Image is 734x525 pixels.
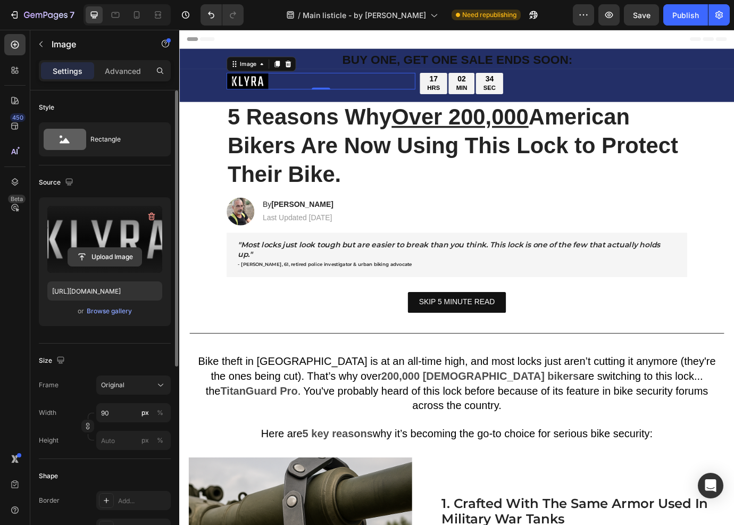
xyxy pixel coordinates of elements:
strong: "Most locks just look tough but are easier to break than you think. This lock is one of the few t... [67,242,553,263]
span: are switching to this lock... the [30,391,603,422]
div: % [157,408,163,418]
div: px [141,408,149,418]
input: px% [96,431,171,450]
u: Over 200,000 [244,86,402,114]
div: Add... [118,496,168,506]
div: Border [39,496,60,505]
button: px [154,406,166,419]
strong: - [PERSON_NAME], 61, retired police investigator & urban biking advocate [67,266,268,273]
p: Settings [53,65,82,77]
button: 7 [4,4,79,26]
input: https://example.com/image.jpg [47,281,162,301]
strong: TitanGuard Pro [47,409,136,422]
button: px [154,434,166,447]
p: MIN [318,63,331,72]
span: Bike theft in [GEOGRAPHIC_DATA] is at an all-time high, and m [21,374,369,388]
span: why it’s becoming the go-to choice for serious bike security: [222,457,545,471]
span: Need republishing [462,10,516,20]
p: ⁠⁠⁠⁠⁠⁠⁠ [55,84,583,184]
div: Undo/Redo [201,4,244,26]
div: px [141,436,149,445]
span: Original [101,380,124,390]
span: Save [633,11,650,20]
div: Source [39,176,76,190]
p: Last Updated [DATE] [96,211,177,222]
div: Beta [8,195,26,203]
img: gempages_574162624489456491-c29ced7f-98c4-45c2-bf00-a0ca20859f66.png [54,49,102,69]
input: px% [96,403,171,422]
div: % [157,436,163,445]
span: BUY ONE, GET ONE SALE ENDS SOON: [187,27,452,43]
span: Here are [94,457,141,471]
div: Open Intercom Messenger [698,473,723,498]
p: Image [52,38,142,51]
iframe: Design area [179,30,734,525]
p: SEC [349,63,364,72]
h2: By [95,195,178,208]
button: Save [624,4,659,26]
img: gempages_574162624489456491-b1847836-9b0e-4572-a895-c02c231f8b64.jpg [54,193,86,225]
div: Image [68,35,90,44]
strong: 200,000 [DEMOGRAPHIC_DATA] bikers [232,391,459,405]
button: % [139,434,152,447]
strong: 5 Reasons Why American Bikers Are Now Using This Lock to Protect Their Bike. [55,86,573,181]
span: . You've probably heard of this lock before because of its feature in bike security forums across... [136,409,608,439]
span: ost locks just aren’t cutting it anymore (they're the ones being cut). That’s why over [36,374,617,405]
div: Size [39,354,67,368]
div: Shape [39,471,58,481]
button: Original [96,376,171,395]
p: SKIP 5 MINUTE READ [276,306,363,321]
div: 02 [318,52,331,63]
div: 450 [10,113,26,122]
h1: Rich Text Editor. Editing area: main [54,83,584,185]
div: Browse gallery [87,306,132,316]
p: HRS [285,63,299,72]
button: Browse gallery [86,306,132,316]
p: ⁠⁠⁠⁠⁠⁠⁠ [1,26,638,44]
label: Width [39,408,56,418]
strong: [PERSON_NAME] [106,196,177,205]
button: Upload Image [68,247,142,266]
p: 7 [70,9,74,21]
div: Publish [672,10,699,21]
a: SKIP 5 MINUTE READ [263,302,376,326]
button: % [139,406,152,419]
div: Rectangle [90,127,155,152]
strong: 5 key reasons [141,457,222,471]
button: Publish [663,4,708,26]
span: / [298,10,301,21]
div: Style [39,103,54,112]
div: 17 [285,52,299,63]
span: or [78,305,84,318]
label: Frame [39,380,59,390]
label: Height [39,436,59,445]
div: 34 [349,52,364,63]
p: Advanced [105,65,141,77]
span: Main listicle - by [PERSON_NAME] [303,10,426,21]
